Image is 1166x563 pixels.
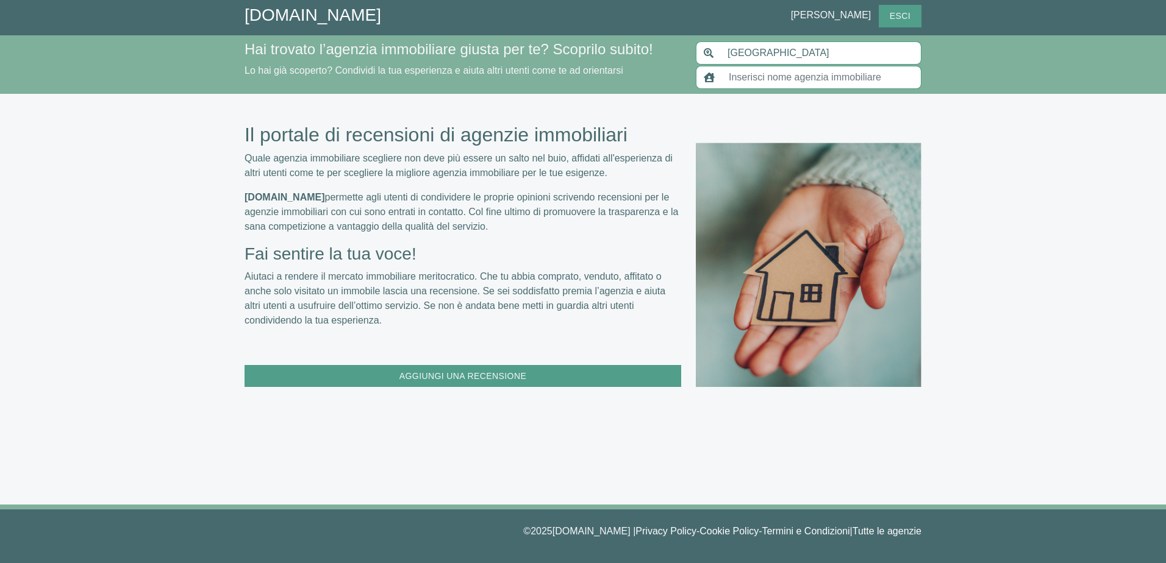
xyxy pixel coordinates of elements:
a: [DOMAIN_NAME] [245,5,381,24]
a: Cookie Policy [699,526,759,536]
button: Aggiungi una Recensione [245,365,681,388]
h2: Il portale di recensioni di agenzie immobiliari [245,123,681,146]
h4: Hai trovato l’agenzia immobiliare giusta per te? Scoprilo subito! [245,41,681,58]
a: Termini e Condizioni [762,526,850,536]
span: [PERSON_NAME] [791,10,876,20]
input: Inserisci area di ricerca (Comune o Provincia) [720,41,921,65]
h3: Fai sentire la tua voce! [245,244,681,264]
input: Inserisci nome agenzia immobiliare [721,66,921,89]
p: Aiutaci a rendere il mercato immobiliare meritocratico. Che tu abbia comprato, venduto, affitato ... [245,269,681,328]
button: Esci [879,5,921,27]
span: Esci [884,9,917,24]
a: Privacy Policy [635,526,696,536]
a: Tutte le agenzie [853,526,921,536]
span: Aggiungi una Recensione [393,369,532,384]
p: Lo hai già scoperto? Condividi la tua esperienza e aiuta altri utenti come te ad orientarsi [245,63,681,78]
b: [DOMAIN_NAME] [245,192,325,202]
p: Quale agenzia immobiliare scegliere non deve più essere un salto nel buio, affidati all'esperienz... [245,151,681,180]
p: © 2025 [DOMAIN_NAME] | - - | [245,524,921,539]
img: fill [696,123,921,388]
p: permette agli utenti di condividere le proprie opinioni scrivendo recensioni per le agenzie immob... [245,190,681,234]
